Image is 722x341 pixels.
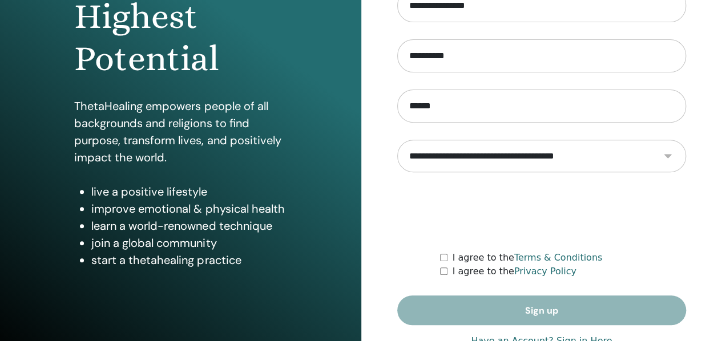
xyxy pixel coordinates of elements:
[91,183,287,200] li: live a positive lifestyle
[91,200,287,217] li: improve emotional & physical health
[455,189,628,234] iframe: reCAPTCHA
[514,266,576,277] a: Privacy Policy
[452,251,602,265] label: I agree to the
[91,217,287,234] li: learn a world-renowned technique
[74,98,287,166] p: ThetaHealing empowers people of all backgrounds and religions to find purpose, transform lives, a...
[91,251,287,269] li: start a thetahealing practice
[91,234,287,251] li: join a global community
[514,252,602,263] a: Terms & Conditions
[452,265,576,278] label: I agree to the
